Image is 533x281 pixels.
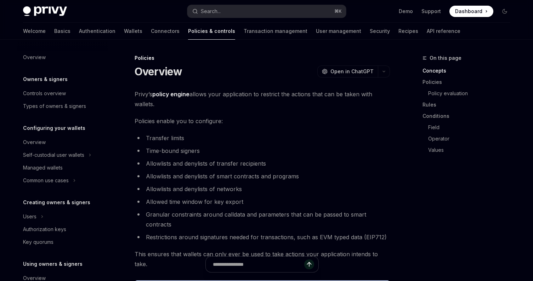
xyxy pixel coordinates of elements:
div: Search... [201,7,221,16]
a: Connectors [151,23,180,40]
div: Overview [23,138,46,147]
a: Authentication [79,23,115,40]
span: Privy’s allows your application to restrict the actions that can be taken with wallets. [135,89,390,109]
a: Policies & controls [188,23,235,40]
div: Policies [135,55,390,62]
a: Transaction management [244,23,307,40]
a: Basics [54,23,70,40]
h5: Using owners & signers [23,260,83,268]
div: Controls overview [23,89,66,98]
li: Granular constraints around calldata and parameters that can be passed to smart contracts [135,210,390,229]
span: Dashboard [455,8,482,15]
div: Authorization keys [23,225,66,234]
li: Allowlists and denylists of networks [135,184,390,194]
button: Toggle dark mode [499,6,510,17]
a: Wallets [124,23,142,40]
h5: Configuring your wallets [23,124,85,132]
div: Types of owners & signers [23,102,86,110]
div: Users [23,212,36,221]
span: ⌘ K [334,8,342,14]
a: Policy evaluation [423,88,516,99]
a: Dashboard [449,6,493,17]
a: User management [316,23,361,40]
button: Self-custodial user wallets [17,149,108,161]
a: Field [423,122,516,133]
input: Ask a question... [213,257,304,272]
div: Key quorums [23,238,53,246]
a: Controls overview [17,87,108,100]
a: Key quorums [17,236,108,248]
button: Open in ChatGPT [317,65,378,78]
a: Managed wallets [17,161,108,174]
a: Conditions [423,110,516,122]
a: Demo [399,8,413,15]
div: Overview [23,53,46,62]
button: Search...⌘K [187,5,346,18]
button: Send message [304,259,314,269]
img: dark logo [23,6,67,16]
h5: Owners & signers [23,75,68,84]
a: Rules [423,99,516,110]
button: Users [17,210,108,223]
li: Allowlists and denylists of smart contracts and programs [135,171,390,181]
button: Common use cases [17,174,108,187]
strong: policy engine [152,91,189,98]
a: Welcome [23,23,46,40]
div: Managed wallets [23,164,63,172]
li: Transfer limits [135,133,390,143]
a: Values [423,144,516,156]
a: Policies [423,76,516,88]
li: Allowed time window for key export [135,197,390,207]
a: Authorization keys [17,223,108,236]
span: On this page [430,54,461,62]
span: Policies enable you to configure: [135,116,390,126]
span: Open in ChatGPT [330,68,374,75]
a: API reference [427,23,460,40]
a: Overview [17,51,108,64]
a: Operator [423,133,516,144]
a: Support [421,8,441,15]
h5: Creating owners & signers [23,198,90,207]
li: Restrictions around signatures needed for transactions, such as EVM typed data (EIP712) [135,232,390,242]
a: Types of owners & signers [17,100,108,113]
a: Security [370,23,390,40]
h1: Overview [135,65,182,78]
li: Time-bound signers [135,146,390,156]
div: Common use cases [23,176,69,185]
a: Concepts [423,65,516,76]
span: This ensures that wallets can only ever be used to take actions your application intends to take. [135,249,390,269]
a: Recipes [398,23,418,40]
div: Self-custodial user wallets [23,151,84,159]
a: Overview [17,136,108,149]
li: Allowlists and denylists of transfer recipients [135,159,390,168]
